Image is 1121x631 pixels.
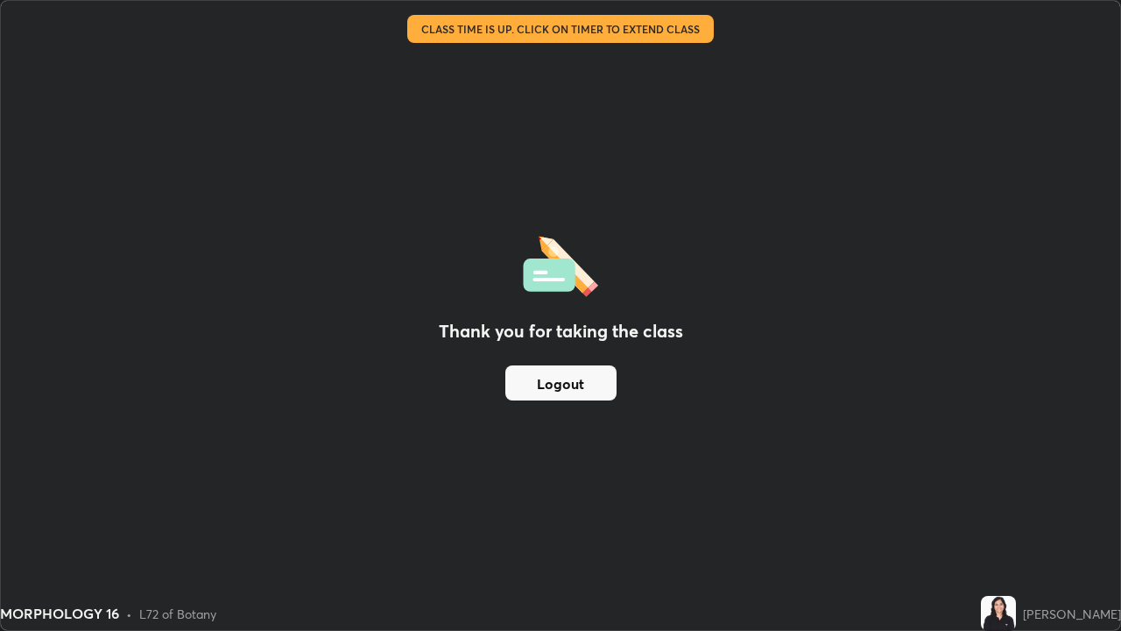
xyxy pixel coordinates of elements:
h2: Thank you for taking the class [439,318,683,344]
div: L72 of Botany [139,605,216,623]
img: offlineFeedback.1438e8b3.svg [523,230,598,297]
div: [PERSON_NAME] [1023,605,1121,623]
img: a504949d96944ad79a7d84c32bb092ae.jpg [981,596,1016,631]
button: Logout [505,365,617,401]
div: • [126,605,132,623]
